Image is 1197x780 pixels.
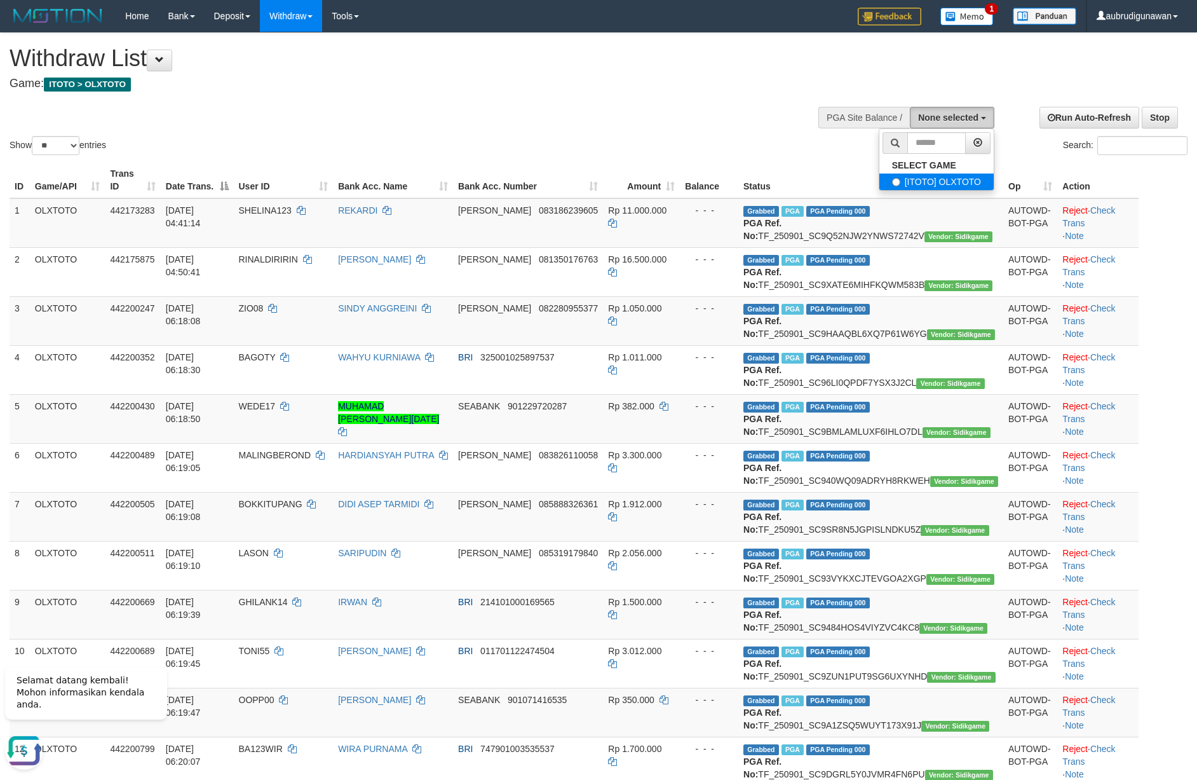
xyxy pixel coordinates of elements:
[781,304,804,315] span: Marked by aubsensen
[1057,590,1139,639] td: · ·
[743,402,779,413] span: Grabbed
[1062,744,1088,754] a: Reject
[239,254,298,264] span: RINALDIRIRIN
[781,500,804,510] span: Marked by aubsensen
[508,695,567,705] span: Copy 901071416535 to clipboard
[1057,541,1139,590] td: · ·
[30,541,105,590] td: OLXTOTO
[30,198,105,248] td: OLXTOTO
[1062,303,1088,313] a: Reject
[458,744,473,754] span: BRI
[738,639,1003,688] td: TF_250901_SC9ZUN1PUT9SG6UXYNHD
[879,157,994,174] a: SELECT GAME
[738,688,1003,737] td: TF_250901_SC9A1ZSQ5WUYT173X91J
[10,162,30,198] th: ID
[166,450,201,473] span: [DATE] 06:19:05
[924,280,992,291] span: Vendor URL: https://secure9.1velocity.biz
[1003,688,1057,737] td: AUTOWD-BOT-PGA
[743,708,781,730] b: PGA Ref. No:
[743,463,781,486] b: PGA Ref. No:
[608,548,661,558] span: Rp 2.056.000
[1142,107,1178,128] a: Stop
[806,549,870,559] span: PGA Pending
[743,316,781,339] b: PGA Ref. No:
[166,205,201,228] span: [DATE] 04:41:14
[892,178,900,186] input: [ITOTO] OLXTOTO
[338,401,439,424] a: MUHAMAD [PERSON_NAME][DATE]
[781,206,804,217] span: Marked by aubsensen
[338,695,411,705] a: [PERSON_NAME]
[743,414,781,437] b: PGA Ref. No:
[10,345,30,394] td: 4
[338,450,434,460] a: HARDIANSYAH PUTRA
[17,20,144,54] span: Selamat datang kembali! Mohon informasikan kendala anda.
[806,647,870,657] span: PGA Pending
[10,198,30,248] td: 1
[166,548,201,571] span: [DATE] 06:19:10
[539,254,598,264] span: Copy 081350176763 to clipboard
[110,401,154,411] span: 442200430
[480,352,555,362] span: Copy 325001025897537 to clipboard
[539,303,598,313] span: Copy 082280955377 to clipboard
[608,744,661,754] span: Rp 1.700.000
[806,255,870,266] span: PGA Pending
[110,597,154,607] span: 442200669
[921,525,989,536] span: Vendor URL: https://secure9.1velocity.biz
[458,499,531,509] span: [PERSON_NAME]
[166,499,201,522] span: [DATE] 06:19:08
[781,451,804,462] span: Marked by aubsensen
[1057,296,1139,345] td: · ·
[685,400,733,413] div: - - -
[1057,394,1139,443] td: · ·
[921,721,989,732] span: Vendor URL: https://secure9.1velocity.biz
[738,247,1003,296] td: TF_250901_SC9XATE6MIHFKQWM583B
[1062,597,1115,620] a: Check Trans
[10,443,30,492] td: 6
[930,476,998,487] span: Vendor URL: https://secure9.1velocity.biz
[781,353,804,364] span: Marked by aubibnu
[1057,492,1139,541] td: · ·
[608,499,661,509] span: Rp 1.912.000
[338,205,377,216] a: REKARDI
[738,492,1003,541] td: TF_250901_SC9SR8N5JGPISLNDKU5Z
[338,646,411,656] a: [PERSON_NAME]
[239,352,276,362] span: BAGOTY
[166,695,201,718] span: [DATE] 06:19:47
[10,492,30,541] td: 7
[239,597,288,607] span: GHILANK14
[458,205,531,216] span: [PERSON_NAME]
[806,402,870,413] span: PGA Pending
[1057,688,1139,737] td: · ·
[10,296,30,345] td: 3
[806,206,870,217] span: PGA Pending
[239,744,283,754] span: BA123WIR
[110,352,154,362] span: 442200352
[458,597,473,607] span: BRI
[30,345,105,394] td: OLXTOTO
[239,695,274,705] span: OOPP00
[166,646,201,669] span: [DATE] 06:19:45
[110,303,154,313] span: 442200247
[1097,136,1187,155] input: Search:
[1062,450,1088,460] a: Reject
[1057,247,1139,296] td: · ·
[30,296,105,345] td: OLXTOTO
[166,401,201,424] span: [DATE] 06:18:50
[1062,646,1115,669] a: Check Trans
[1065,476,1084,486] a: Note
[166,303,201,326] span: [DATE] 06:18:08
[608,646,661,656] span: Rp 3.012.000
[1065,378,1084,388] a: Note
[10,639,30,688] td: 10
[1003,296,1057,345] td: AUTOWD-BOT-PGA
[1065,720,1084,730] a: Note
[743,647,779,657] span: Grabbed
[806,695,870,706] span: PGA Pending
[608,597,661,607] span: Rp 1.500.000
[738,296,1003,345] td: TF_250901_SC9HAAQBL6XQ7P61W6YG
[10,394,30,443] td: 5
[105,162,160,198] th: Trans ID: activate to sort column ascending
[743,512,781,535] b: PGA Ref. No:
[30,443,105,492] td: OLXTOTO
[508,401,567,411] span: Copy 901229720287 to clipboard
